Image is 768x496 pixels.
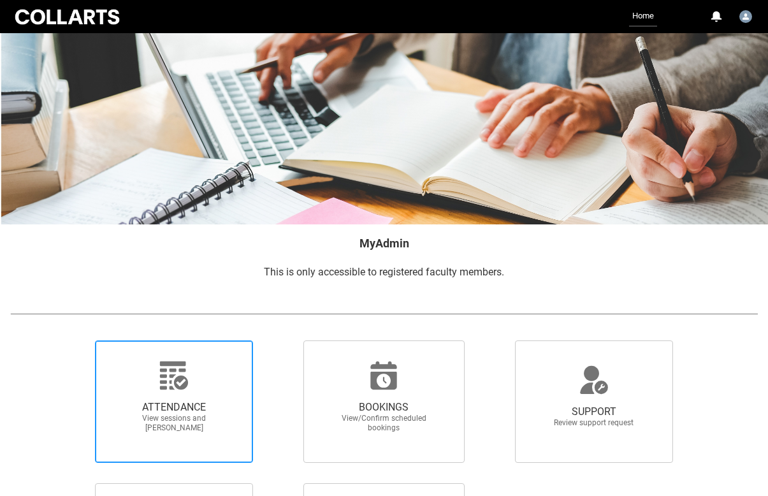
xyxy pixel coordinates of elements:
span: Review support request [538,418,650,428]
span: This is only accessible to registered faculty members. [264,266,504,278]
span: SUPPORT [538,405,650,418]
a: Home [629,6,657,27]
span: BOOKINGS [328,401,440,414]
span: View/Confirm scheduled bookings [328,414,440,433]
img: REDU_GREY_LINE [10,307,758,320]
button: User Profile Naomi.Edwards [736,5,755,26]
img: Naomi.Edwards [739,10,752,23]
h2: MyAdmin [10,235,758,252]
span: ATTENDANCE [118,401,230,414]
span: View sessions and [PERSON_NAME] [118,414,230,433]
